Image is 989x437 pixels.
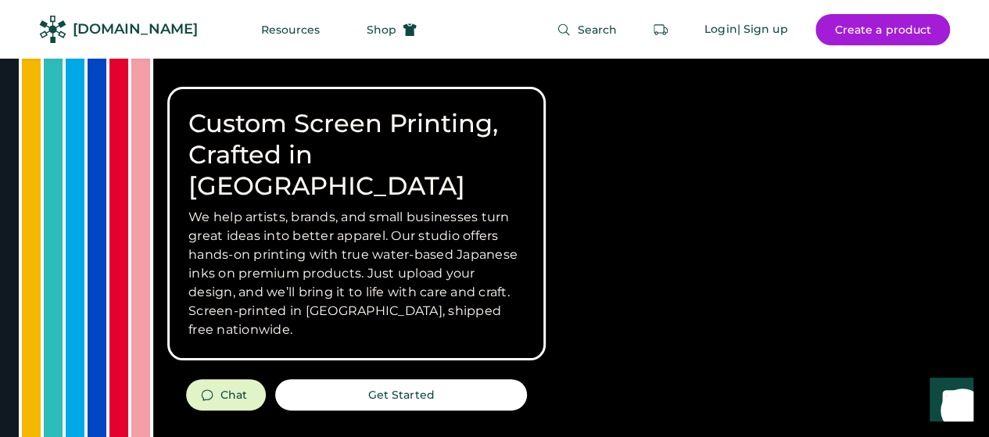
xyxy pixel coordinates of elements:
span: Shop [367,24,396,35]
button: Get Started [275,379,527,410]
h3: We help artists, brands, and small businesses turn great ideas into better apparel. Our studio of... [188,208,525,339]
iframe: Front Chat [915,367,982,434]
button: Shop [348,14,435,45]
button: Resources [242,14,339,45]
span: Search [577,24,617,35]
div: [DOMAIN_NAME] [73,20,198,39]
button: Chat [186,379,266,410]
h1: Custom Screen Printing, Crafted in [GEOGRAPHIC_DATA] [188,108,525,202]
div: Login [704,22,737,38]
button: Retrieve an order [645,14,676,45]
div: | Sign up [736,22,787,38]
button: Search [538,14,636,45]
img: Rendered Logo - Screens [39,16,66,43]
button: Create a product [815,14,950,45]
